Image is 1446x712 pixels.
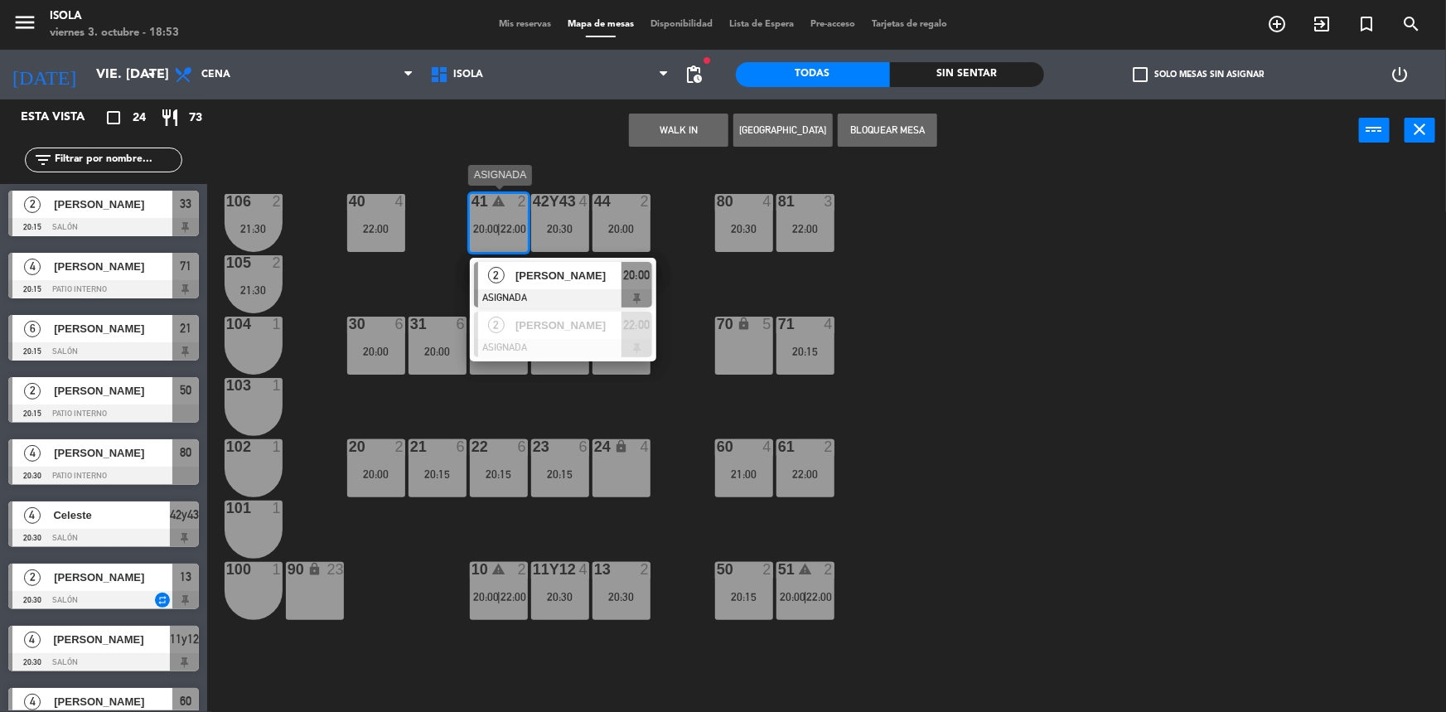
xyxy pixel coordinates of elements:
div: 1 [273,378,283,393]
label: Solo mesas sin asignar [1134,67,1265,82]
div: 4 [763,439,773,454]
div: Esta vista [8,108,119,128]
div: 20:15 [715,591,773,603]
div: 24 [594,439,595,454]
div: 21:30 [225,284,283,296]
span: Mapa de mesas [559,20,642,29]
span: [PERSON_NAME] [54,693,172,710]
div: 60 [717,439,718,454]
span: fiber_manual_record [703,56,713,65]
div: 20:00 [592,223,650,235]
div: 6 [457,317,467,332]
div: 20:00 [347,346,405,357]
div: 20:15 [531,468,589,480]
div: 3 [825,194,834,209]
div: 5 [763,317,773,332]
div: 2 [825,439,834,454]
span: Isola [453,69,483,80]
div: 20:00 [347,468,405,480]
div: 20:30 [531,591,589,603]
div: 20:30 [531,223,589,235]
i: crop_square [104,108,123,128]
div: 4 [395,194,405,209]
span: 20:00 [473,590,499,603]
span: Lista de Espera [721,20,802,29]
div: 20:15 [776,346,834,357]
span: 4 [24,507,41,524]
i: close [1410,119,1430,139]
span: [PERSON_NAME] [54,569,172,586]
div: 2 [273,255,283,270]
div: 102 [226,439,227,454]
button: close [1405,118,1435,143]
span: 24 [133,109,146,128]
div: 50 [717,562,718,577]
div: 2 [825,562,834,577]
i: menu [12,10,37,35]
div: 1 [273,501,283,516]
div: 21 [410,439,411,454]
span: Celeste [54,506,171,524]
span: [PERSON_NAME] [515,267,621,284]
div: 6 [579,439,589,454]
span: 20:00 [780,590,805,603]
span: | [804,590,807,603]
div: 20:15 [470,468,528,480]
div: 44 [594,194,595,209]
span: 42y43 [170,505,199,525]
span: [PERSON_NAME] [54,444,172,462]
span: 50 [180,380,191,400]
span: 6 [24,321,41,337]
div: ASIGNADA [468,165,532,186]
i: add_circle_outline [1267,14,1287,34]
div: 6 [518,439,528,454]
span: Cena [201,69,230,80]
span: | [497,590,501,603]
input: Filtrar por nombre... [53,151,181,169]
span: [PERSON_NAME] [54,196,172,213]
span: 2 [488,267,505,283]
div: 22:00 [347,223,405,235]
div: 101 [226,501,227,516]
span: 20:00 [473,222,499,235]
div: 2 [518,194,528,209]
div: Sin sentar [890,62,1044,87]
div: 4 [579,194,589,209]
i: warning [491,562,505,576]
div: 2 [518,562,528,577]
span: 33 [180,194,191,214]
span: 13 [180,567,191,587]
div: 20 [349,439,350,454]
div: 2 [763,562,773,577]
span: 4 [24,259,41,275]
span: Disponibilidad [642,20,721,29]
div: 4 [641,439,650,454]
div: 2 [641,562,650,577]
div: 1 [273,439,283,454]
div: Isola [50,8,179,25]
div: 11y12 [533,562,534,577]
span: 22:00 [501,222,526,235]
div: 1 [273,317,283,332]
span: 21 [180,318,191,338]
i: lock [737,317,751,331]
div: 2 [273,194,283,209]
div: 80 [717,194,718,209]
i: warning [798,562,812,576]
div: 4 [579,562,589,577]
span: 4 [24,694,41,710]
span: [PERSON_NAME] [54,320,172,337]
div: 2 [641,194,650,209]
div: 4 [825,317,834,332]
span: Tarjetas de regalo [863,20,955,29]
div: 23 [327,562,344,577]
span: 2 [488,317,505,333]
button: menu [12,10,37,41]
button: WALK IN [629,114,728,147]
span: 60 [180,691,191,711]
div: 81 [778,194,779,209]
i: turned_in_not [1357,14,1376,34]
div: 105 [226,255,227,270]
